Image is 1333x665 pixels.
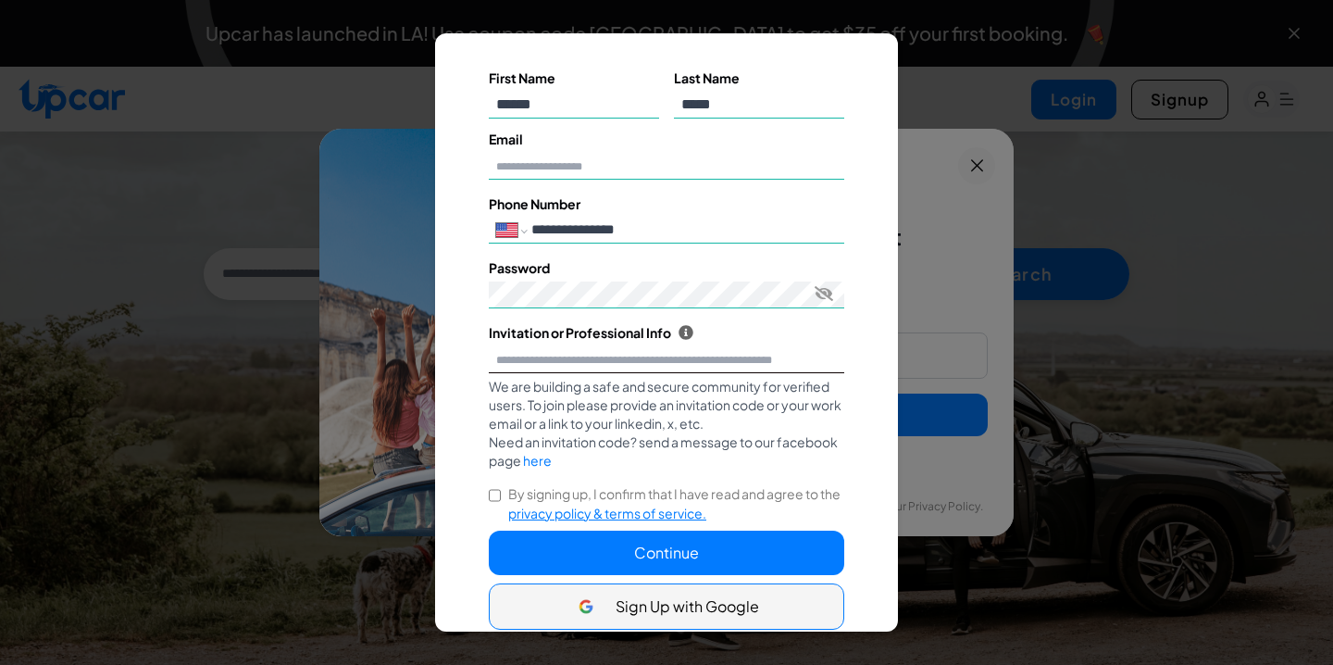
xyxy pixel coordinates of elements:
[815,284,833,303] button: Toggle password visibility
[489,258,844,278] label: Password
[616,596,759,618] span: Sign Up with Google
[489,130,844,149] label: Email
[523,452,552,469] a: here
[489,323,844,343] label: Invitation or Professional Info
[575,596,597,618] img: Google Icon
[508,505,706,521] span: privacy policy & terms of service.
[674,69,844,88] label: Last Name
[489,531,844,575] button: Continue
[489,194,844,214] label: Phone Number
[508,484,844,523] label: By signing up, I confirm that I have read and agree to the
[489,377,844,470] div: We are building a safe and secure community for verified users. To join please provide an invitat...
[489,583,844,630] button: Sign Up with Google
[489,69,659,88] label: First Name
